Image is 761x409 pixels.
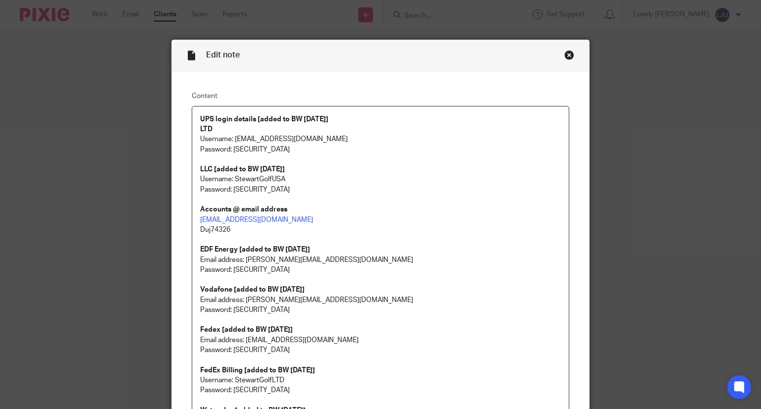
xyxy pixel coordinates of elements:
p: Username: StewartGolfLTD [200,375,561,385]
p: Password: [SECURITY_DATA] [200,385,561,395]
strong: Fedex [added to BW [DATE]] [200,326,293,333]
p: Email address: [PERSON_NAME][EMAIL_ADDRESS][DOMAIN_NAME] [200,295,561,305]
p: Password: [SECURITY_DATA] [200,185,561,195]
p: Password: [SECURITY_DATA] [200,145,561,154]
strong: UPS login details [added to BW [DATE]] [200,116,328,123]
p: Password: [SECURITY_DATA] [200,345,561,355]
p: Password: [SECURITY_DATA] [200,305,561,315]
p: Username: [EMAIL_ADDRESS][DOMAIN_NAME] [200,134,561,144]
strong: FedEx Billing [200,367,243,374]
p: Duj74326 [200,225,561,235]
label: Content [192,91,570,101]
p: Username: StewartGolfUSA [200,174,561,184]
div: Close this dialog window [564,50,574,60]
strong: LLC [added to BW [DATE]] [200,166,285,173]
p: Password: [SECURITY_DATA] [200,265,561,275]
strong: Accounts @ email address [200,206,287,213]
strong: Vodafone [added to BW [DATE]] [200,286,305,293]
p: Email address: [EMAIL_ADDRESS][DOMAIN_NAME] [200,335,561,345]
p: Email address: [PERSON_NAME][EMAIL_ADDRESS][DOMAIN_NAME] [200,255,561,265]
a: [EMAIL_ADDRESS][DOMAIN_NAME] [200,216,313,223]
strong: LTD [200,126,213,133]
strong: EDF Energy [added to BW [DATE]] [200,246,310,253]
span: Edit note [206,51,240,59]
strong: [added to BW [DATE]] [244,367,315,374]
